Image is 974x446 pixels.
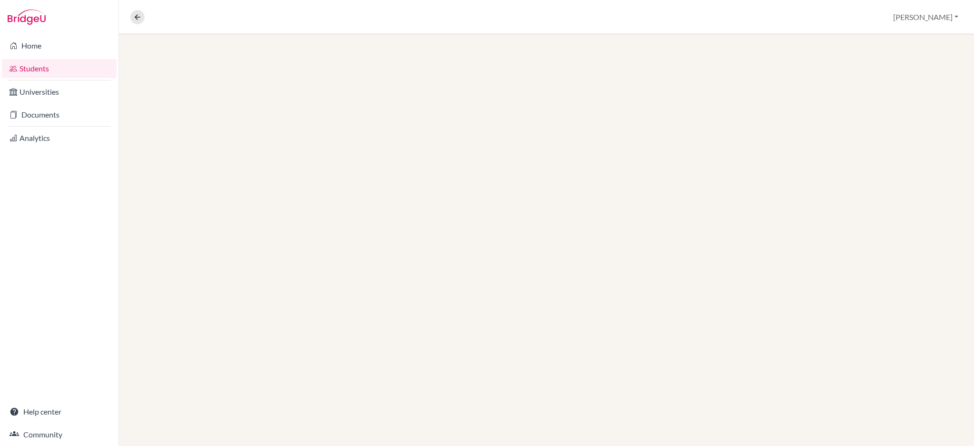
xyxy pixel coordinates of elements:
[2,36,117,55] a: Home
[2,105,117,124] a: Documents
[2,129,117,148] a: Analytics
[8,10,46,25] img: Bridge-U
[2,59,117,78] a: Students
[889,8,963,26] button: [PERSON_NAME]
[2,425,117,444] a: Community
[2,402,117,421] a: Help center
[2,82,117,101] a: Universities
